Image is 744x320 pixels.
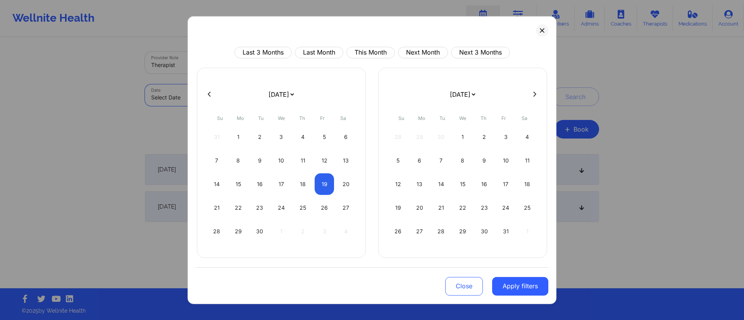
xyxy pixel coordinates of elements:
[272,197,291,218] div: Wed Sep 24 2025
[278,115,285,121] abbr: Wednesday
[229,197,248,218] div: Mon Sep 22 2025
[496,173,516,195] div: Fri Oct 17 2025
[410,149,430,171] div: Mon Oct 06 2025
[250,173,270,195] div: Tue Sep 16 2025
[517,197,537,218] div: Sat Oct 25 2025
[431,220,451,242] div: Tue Oct 28 2025
[453,126,473,147] div: Wed Oct 01 2025
[207,197,227,218] div: Sun Sep 21 2025
[346,46,395,58] button: This Month
[492,277,548,295] button: Apply filters
[229,220,248,242] div: Mon Sep 29 2025
[207,173,227,195] div: Sun Sep 14 2025
[340,115,346,121] abbr: Saturday
[250,149,270,171] div: Tue Sep 09 2025
[217,115,223,121] abbr: Sunday
[388,173,408,195] div: Sun Oct 12 2025
[207,220,227,242] div: Sun Sep 28 2025
[517,173,537,195] div: Sat Oct 18 2025
[474,149,494,171] div: Thu Oct 09 2025
[272,149,291,171] div: Wed Sep 10 2025
[517,126,537,147] div: Sat Oct 04 2025
[336,149,356,171] div: Sat Sep 13 2025
[398,46,448,58] button: Next Month
[299,115,305,121] abbr: Thursday
[451,46,510,58] button: Next 3 Months
[229,126,248,147] div: Mon Sep 01 2025
[431,149,451,171] div: Tue Oct 07 2025
[431,197,451,218] div: Tue Oct 21 2025
[445,277,483,295] button: Close
[439,115,445,121] abbr: Tuesday
[410,220,430,242] div: Mon Oct 27 2025
[293,149,313,171] div: Thu Sep 11 2025
[496,197,516,218] div: Fri Oct 24 2025
[272,126,291,147] div: Wed Sep 03 2025
[501,115,506,121] abbr: Friday
[315,149,334,171] div: Fri Sep 12 2025
[474,220,494,242] div: Thu Oct 30 2025
[398,115,404,121] abbr: Sunday
[315,197,334,218] div: Fri Sep 26 2025
[388,149,408,171] div: Sun Oct 05 2025
[388,197,408,218] div: Sun Oct 19 2025
[258,115,263,121] abbr: Tuesday
[453,149,473,171] div: Wed Oct 08 2025
[250,220,270,242] div: Tue Sep 30 2025
[250,197,270,218] div: Tue Sep 23 2025
[453,173,473,195] div: Wed Oct 15 2025
[410,197,430,218] div: Mon Oct 20 2025
[320,115,325,121] abbr: Friday
[293,197,313,218] div: Thu Sep 25 2025
[474,197,494,218] div: Thu Oct 23 2025
[336,173,356,195] div: Sat Sep 20 2025
[250,126,270,147] div: Tue Sep 02 2025
[480,115,486,121] abbr: Thursday
[517,149,537,171] div: Sat Oct 11 2025
[418,115,425,121] abbr: Monday
[234,46,292,58] button: Last 3 Months
[459,115,466,121] abbr: Wednesday
[431,173,451,195] div: Tue Oct 14 2025
[293,173,313,195] div: Thu Sep 18 2025
[388,220,408,242] div: Sun Oct 26 2025
[474,173,494,195] div: Thu Oct 16 2025
[496,149,516,171] div: Fri Oct 10 2025
[522,115,527,121] abbr: Saturday
[453,197,473,218] div: Wed Oct 22 2025
[229,149,248,171] div: Mon Sep 08 2025
[474,126,494,147] div: Thu Oct 02 2025
[453,220,473,242] div: Wed Oct 29 2025
[207,149,227,171] div: Sun Sep 07 2025
[496,126,516,147] div: Fri Oct 03 2025
[295,46,343,58] button: Last Month
[237,115,244,121] abbr: Monday
[410,173,430,195] div: Mon Oct 13 2025
[293,126,313,147] div: Thu Sep 04 2025
[336,126,356,147] div: Sat Sep 06 2025
[315,173,334,195] div: Fri Sep 19 2025
[229,173,248,195] div: Mon Sep 15 2025
[272,173,291,195] div: Wed Sep 17 2025
[336,197,356,218] div: Sat Sep 27 2025
[315,126,334,147] div: Fri Sep 05 2025
[496,220,516,242] div: Fri Oct 31 2025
